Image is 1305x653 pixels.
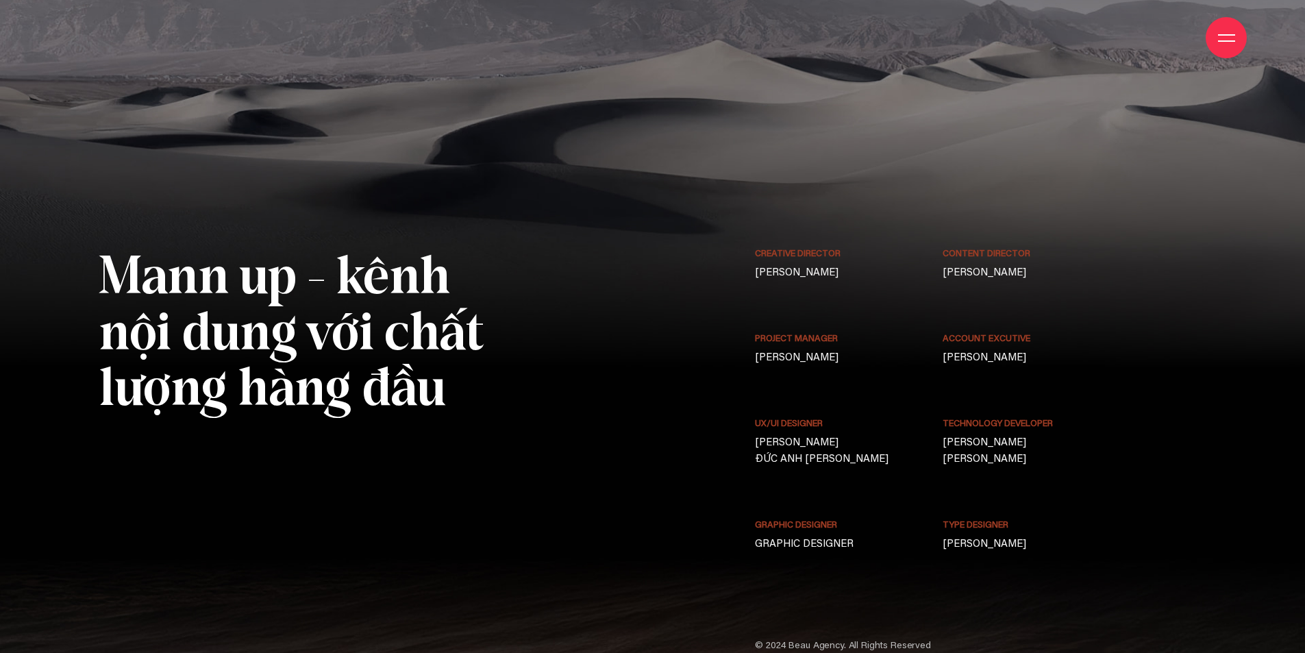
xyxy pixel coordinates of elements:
[943,417,1113,432] small: technology developer
[755,417,925,432] small: UX/UI DESIGNER
[755,350,925,367] p: [PERSON_NAME]
[755,247,925,262] small: Creative Director
[755,332,925,347] small: PROJECT MANAGER
[943,537,1113,553] p: [PERSON_NAME]
[943,350,1113,367] p: [PERSON_NAME]
[943,332,1113,347] small: Account excutive
[755,537,925,553] p: GRAPHIC DESIGNER
[755,435,925,467] p: [PERSON_NAME] ĐỨC ANH [PERSON_NAME]
[943,435,1113,467] p: [PERSON_NAME] [PERSON_NAME]
[943,247,1113,262] small: content Director
[755,265,925,282] p: [PERSON_NAME]
[755,519,925,533] small: GRAPHIC DESIGNER
[943,519,1113,533] small: TYPE DESIGNER
[99,247,504,415] h2: Mann up - kênh nội dung với chất lượng hàng đầu
[943,265,1113,282] p: [PERSON_NAME]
